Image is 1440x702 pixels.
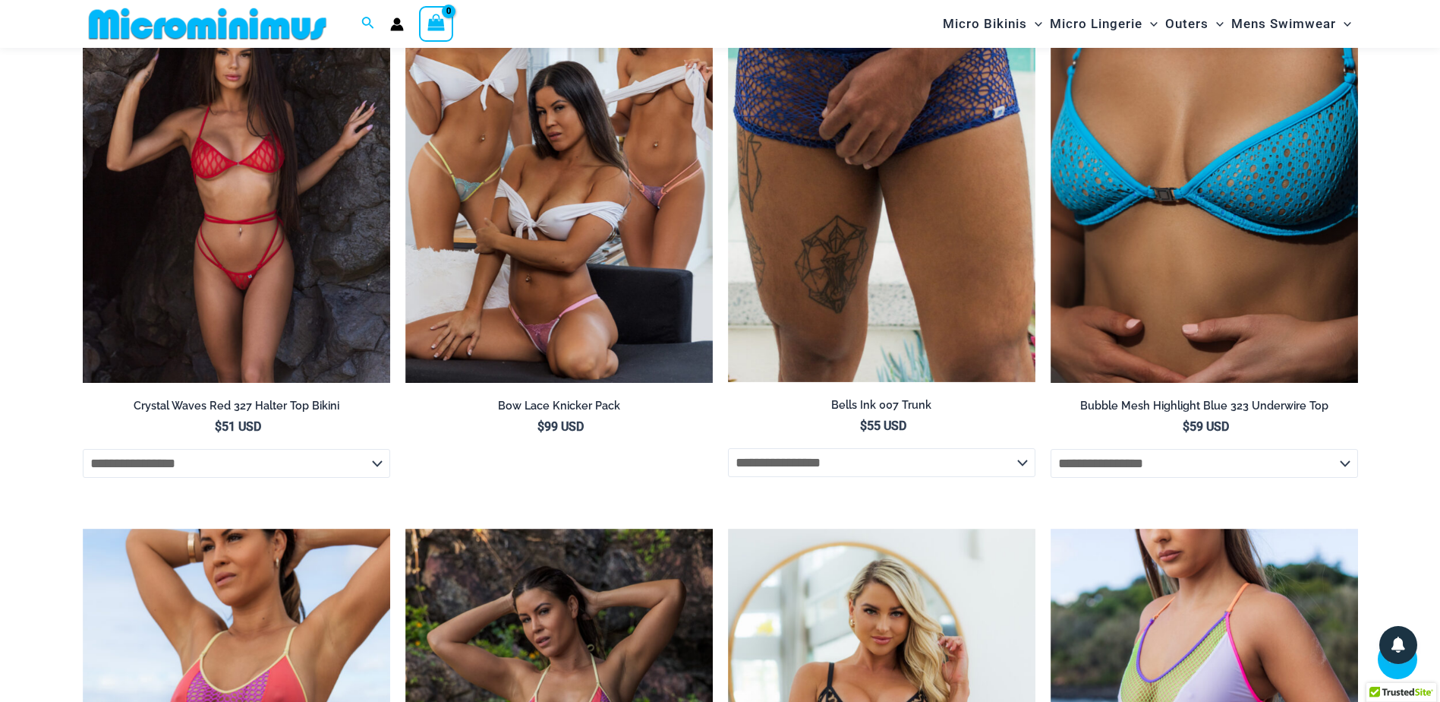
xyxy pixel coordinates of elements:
a: OutersMenu ToggleMenu Toggle [1161,5,1227,43]
h2: Bubble Mesh Highlight Blue 323 Underwire Top [1051,399,1358,413]
span: Micro Bikinis [943,5,1027,43]
h2: Crystal Waves Red 327 Halter Top Bikini [83,399,390,413]
h2: Bells Ink 007 Trunk [728,398,1035,413]
a: Bells Ink 007 Trunk [728,398,1035,418]
span: $ [215,419,222,434]
span: $ [860,419,867,433]
span: Menu Toggle [1027,5,1042,43]
span: $ [1183,419,1189,434]
span: Menu Toggle [1208,5,1224,43]
span: Micro Lingerie [1050,5,1142,43]
a: Bubble Mesh Highlight Blue 323 Underwire Top [1051,399,1358,419]
a: Account icon link [390,17,404,31]
span: Outers [1165,5,1208,43]
a: Bow Lace Knicker Pack [405,399,713,419]
span: Menu Toggle [1336,5,1351,43]
bdi: 51 USD [215,419,261,434]
bdi: 99 USD [537,419,584,434]
bdi: 55 USD [860,419,906,433]
a: View Shopping Cart, empty [419,6,454,41]
h2: Bow Lace Knicker Pack [405,399,713,413]
a: Micro LingerieMenu ToggleMenu Toggle [1046,5,1161,43]
span: Mens Swimwear [1231,5,1336,43]
span: $ [537,419,544,434]
img: MM SHOP LOGO FLAT [83,7,332,41]
a: Micro BikinisMenu ToggleMenu Toggle [939,5,1046,43]
span: Menu Toggle [1142,5,1158,43]
a: Crystal Waves Red 327 Halter Top Bikini [83,399,390,419]
bdi: 59 USD [1183,419,1229,434]
a: Search icon link [361,14,375,33]
a: Mens SwimwearMenu ToggleMenu Toggle [1227,5,1355,43]
nav: Site Navigation [937,2,1358,46]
